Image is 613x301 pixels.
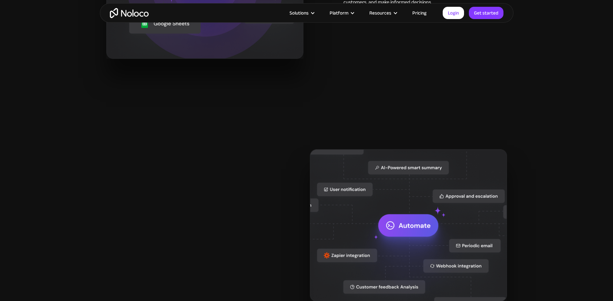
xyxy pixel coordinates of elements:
a: Pricing [404,9,435,17]
div: Resources [361,9,404,17]
a: Login [443,7,464,19]
div: Platform [330,9,348,17]
div: Platform [322,9,361,17]
a: home [110,8,149,18]
a: Get started [469,7,503,19]
div: Solutions [290,9,309,17]
div: Resources [369,9,391,17]
div: Solutions [281,9,322,17]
